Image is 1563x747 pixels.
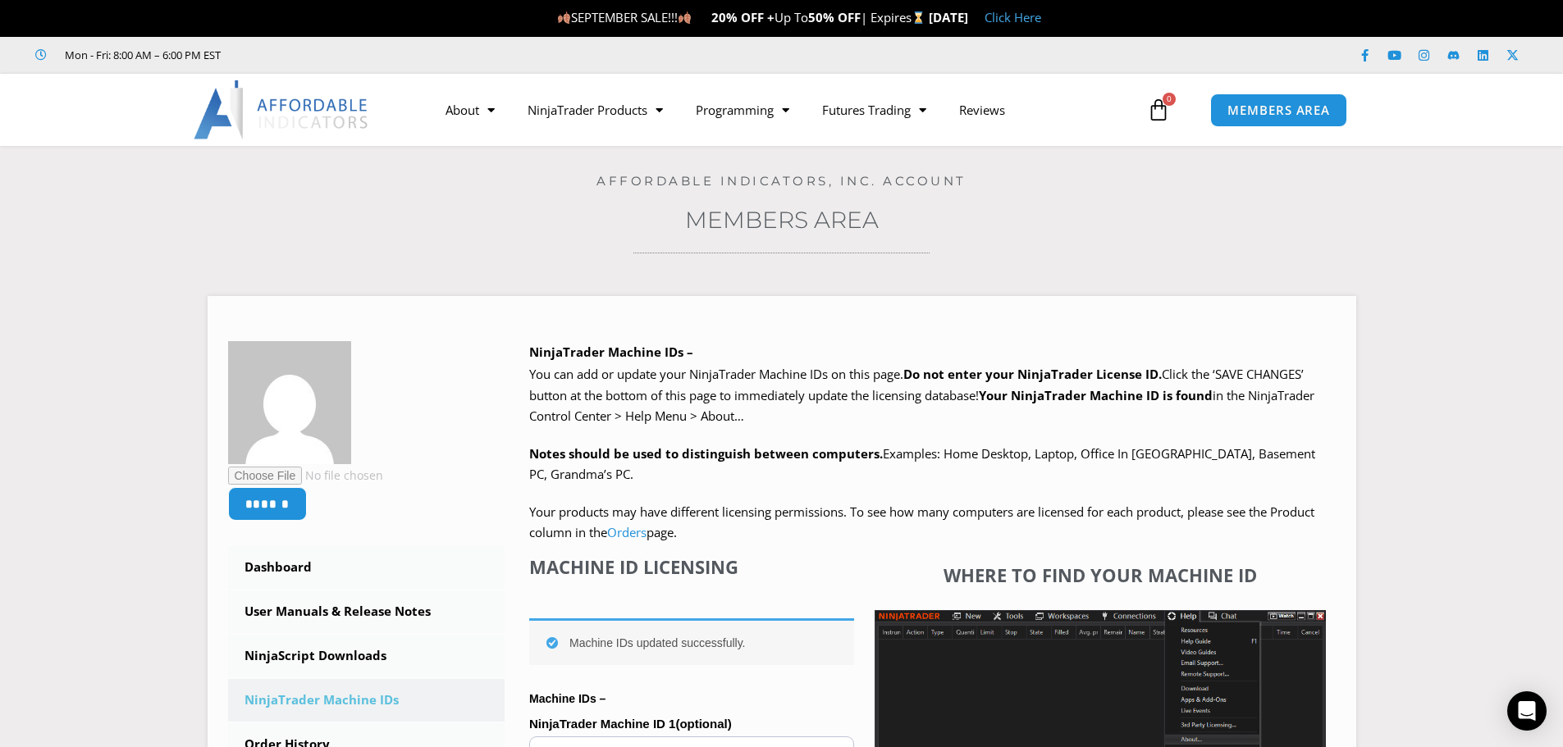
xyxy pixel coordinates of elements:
a: Affordable Indicators, Inc. Account [596,173,967,189]
nav: Menu [429,91,1143,129]
a: User Manuals & Release Notes [228,590,505,633]
span: Mon - Fri: 8:00 AM – 6:00 PM EST [61,45,221,65]
a: Programming [679,91,806,129]
img: ⌛ [912,11,925,24]
img: LogoAI | Affordable Indicators – NinjaTrader [194,80,370,139]
span: Click the ‘SAVE CHANGES’ button at the bottom of this page to immediately update the licensing da... [529,366,1314,424]
a: Futures Trading [806,91,943,129]
span: SEPTEMBER SALE!!! Up To | Expires [557,9,929,25]
iframe: Customer reviews powered by Trustpilot [244,47,490,63]
b: Do not enter your NinjaTrader License ID. [903,366,1162,382]
span: (optional) [675,717,731,731]
a: Members Area [685,206,879,234]
img: bb5969b0a233a1d493ac0a9a363fb869ddac3c87ad9050d734bf159021162287 [228,341,351,464]
img: 🍂 [679,11,691,24]
a: NinjaTrader Products [511,91,679,129]
strong: Machine IDs – [529,692,606,705]
span: Examples: Home Desktop, Laptop, Office In [GEOGRAPHIC_DATA], Basement PC, Grandma’s PC. [529,445,1315,483]
a: Dashboard [228,546,505,589]
span: You can add or update your NinjaTrader Machine IDs on this page. [529,366,903,382]
a: 0 [1122,86,1195,134]
div: Machine IDs updated successfully. [529,618,854,665]
a: Reviews [943,91,1021,129]
h4: Where to find your Machine ID [875,564,1326,585]
strong: Your NinjaTrader Machine ID is found [979,387,1213,403]
a: NinjaScript Downloads [228,635,505,677]
b: NinjaTrader Machine IDs – [529,344,693,360]
h4: Machine ID Licensing [529,556,854,577]
strong: [DATE] [929,9,968,25]
a: Orders [607,524,647,540]
a: NinjaTrader Machine IDs [228,679,505,722]
span: Your products may have different licensing permissions. To see how many computers are licensed fo... [529,503,1314,541]
label: NinjaTrader Machine ID 1 [529,712,854,736]
div: Open Intercom Messenger [1507,691,1547,731]
a: About [429,91,511,129]
a: MEMBERS AREA [1210,93,1347,127]
a: Click Here [985,9,1041,25]
strong: 20% OFF + [711,9,775,25]
span: 0 [1163,93,1176,106]
span: MEMBERS AREA [1227,104,1330,116]
strong: Notes should be used to distinguish between computers. [529,445,883,462]
strong: 50% OFF [808,9,861,25]
img: 🍂 [558,11,570,24]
